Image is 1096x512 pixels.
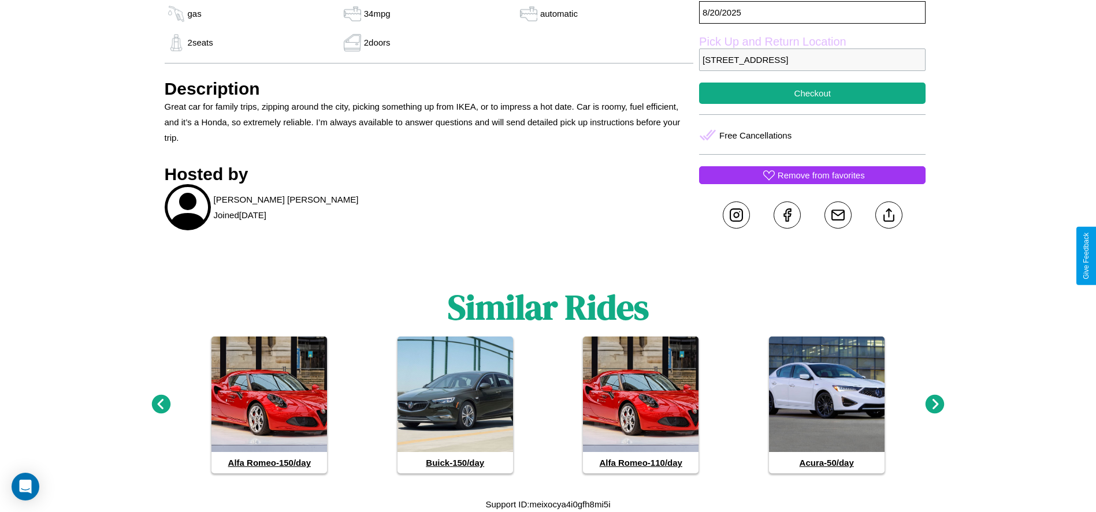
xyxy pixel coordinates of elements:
[719,128,792,143] p: Free Cancellations
[583,337,699,473] a: Alfa Romeo-110/day
[517,5,540,23] img: gas
[583,452,699,473] h4: Alfa Romeo - 110 /day
[448,283,649,331] h1: Similar Rides
[188,35,213,50] p: 2 seats
[165,34,188,51] img: gas
[397,452,513,473] h4: Buick - 150 /day
[364,6,391,21] p: 34 mpg
[540,6,578,21] p: automatic
[165,165,694,184] h3: Hosted by
[364,35,391,50] p: 2 doors
[188,6,202,21] p: gas
[778,167,865,183] p: Remove from favorites
[769,337,885,473] a: Acura-50/day
[341,34,364,51] img: gas
[165,5,188,23] img: gas
[1082,233,1090,279] div: Give Feedback
[214,192,359,207] p: [PERSON_NAME] [PERSON_NAME]
[211,337,327,473] a: Alfa Romeo-150/day
[165,99,694,145] p: Great car for family trips, zipping around the city, picking something up from IKEA, or to impres...
[699,1,926,24] p: 8 / 20 / 2025
[211,452,327,473] h4: Alfa Romeo - 150 /day
[769,452,885,473] h4: Acura - 50 /day
[699,48,926,71] p: [STREET_ADDRESS]
[397,337,513,473] a: Buick-150/day
[699,166,926,184] button: Remove from favorites
[12,473,39,500] div: Open Intercom Messenger
[699,83,926,104] button: Checkout
[486,496,611,512] p: Support ID: meixocya4i0gfh8mi5i
[214,207,266,223] p: Joined [DATE]
[165,79,694,99] h3: Description
[699,35,926,48] label: Pick Up and Return Location
[341,5,364,23] img: gas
